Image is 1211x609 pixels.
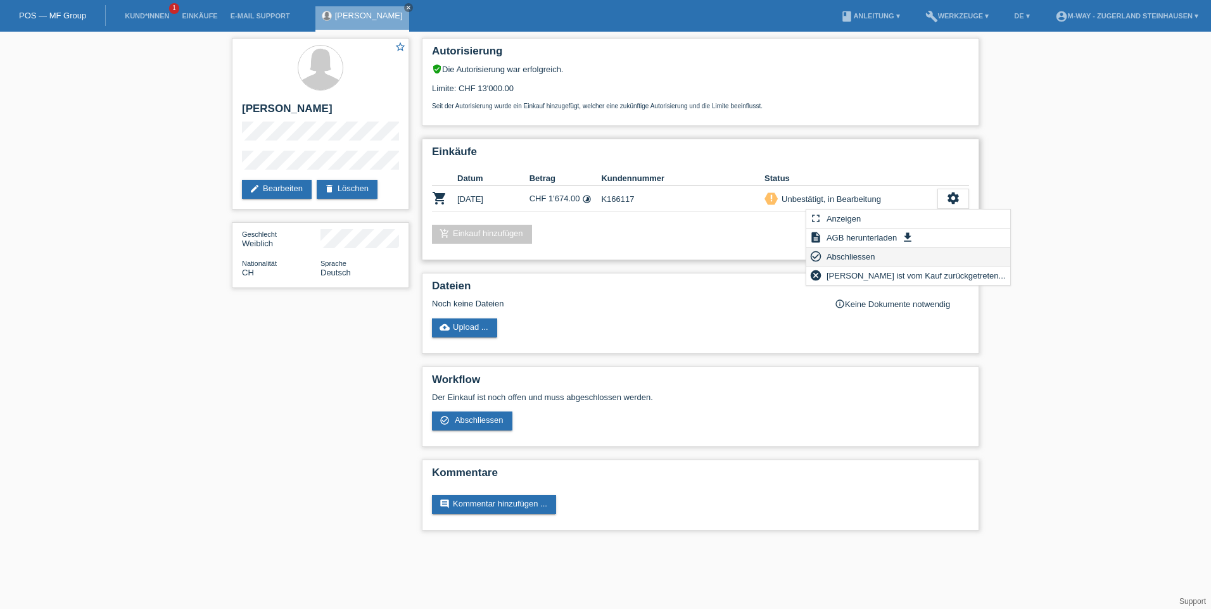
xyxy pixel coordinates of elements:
[440,229,450,239] i: add_shopping_cart
[320,260,346,267] span: Sprache
[224,12,296,20] a: E-Mail Support
[432,280,969,299] h2: Dateien
[601,186,764,212] td: K166117
[835,299,845,309] i: info_outline
[432,64,969,74] div: Die Autorisierung war erfolgreich.
[834,12,906,20] a: bookAnleitung ▾
[242,230,277,238] span: Geschlecht
[582,194,592,204] i: 12 Raten
[404,3,413,12] a: close
[432,318,497,337] a: cloud_uploadUpload ...
[529,171,602,186] th: Betrag
[529,186,602,212] td: CHF 1'674.00
[324,184,334,194] i: delete
[440,322,450,332] i: cloud_upload
[1049,12,1205,20] a: account_circlem-way - Zugerland Steinhausen ▾
[335,11,403,20] a: [PERSON_NAME]
[809,212,822,225] i: fullscreen
[825,211,863,226] span: Anzeigen
[825,230,899,245] span: AGB herunterladen
[432,392,969,402] p: Der Einkauf ist noch offen und muss abgeschlossen werden.
[118,12,175,20] a: Kund*innen
[601,171,764,186] th: Kundennummer
[405,4,412,11] i: close
[169,3,179,14] span: 1
[242,268,254,277] span: Schweiz
[432,103,969,110] p: Seit der Autorisierung wurde ein Einkauf hinzugefügt, welcher eine zukünftige Autorisierung und d...
[432,299,819,308] div: Noch keine Dateien
[395,41,406,53] i: star_border
[919,12,996,20] a: buildWerkzeuge ▾
[1008,12,1036,20] a: DE ▾
[432,225,532,244] a: add_shopping_cartEinkauf hinzufügen
[767,194,776,203] i: priority_high
[840,10,853,23] i: book
[835,299,969,309] div: Keine Dokumente notwendig
[432,467,969,486] h2: Kommentare
[455,415,504,425] span: Abschliessen
[19,11,86,20] a: POS — MF Group
[764,171,937,186] th: Status
[901,231,914,244] i: get_app
[432,374,969,392] h2: Workflow
[778,192,881,206] div: Unbestätigt, in Bearbeitung
[432,495,556,514] a: commentKommentar hinzufügen ...
[432,411,512,430] a: check_circle_outline Abschliessen
[809,231,822,244] i: description
[1179,597,1206,606] a: Support
[175,12,224,20] a: Einkäufe
[317,180,377,199] a: deleteLöschen
[432,146,969,165] h2: Einkäufe
[946,191,960,205] i: settings
[320,268,351,277] span: Deutsch
[432,64,442,74] i: verified_user
[809,250,822,263] i: check_circle_outline
[925,10,938,23] i: build
[242,229,320,248] div: Weiblich
[440,415,450,425] i: check_circle_outline
[395,41,406,54] a: star_border
[432,74,969,110] div: Limite: CHF 13'000.00
[432,191,447,206] i: POSP00026276
[250,184,260,194] i: edit
[242,260,277,267] span: Nationalität
[432,45,969,64] h2: Autorisierung
[440,499,450,509] i: comment
[457,171,529,186] th: Datum
[457,186,529,212] td: [DATE]
[825,249,877,264] span: Abschliessen
[242,180,312,199] a: editBearbeiten
[1055,10,1068,23] i: account_circle
[242,103,399,122] h2: [PERSON_NAME]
